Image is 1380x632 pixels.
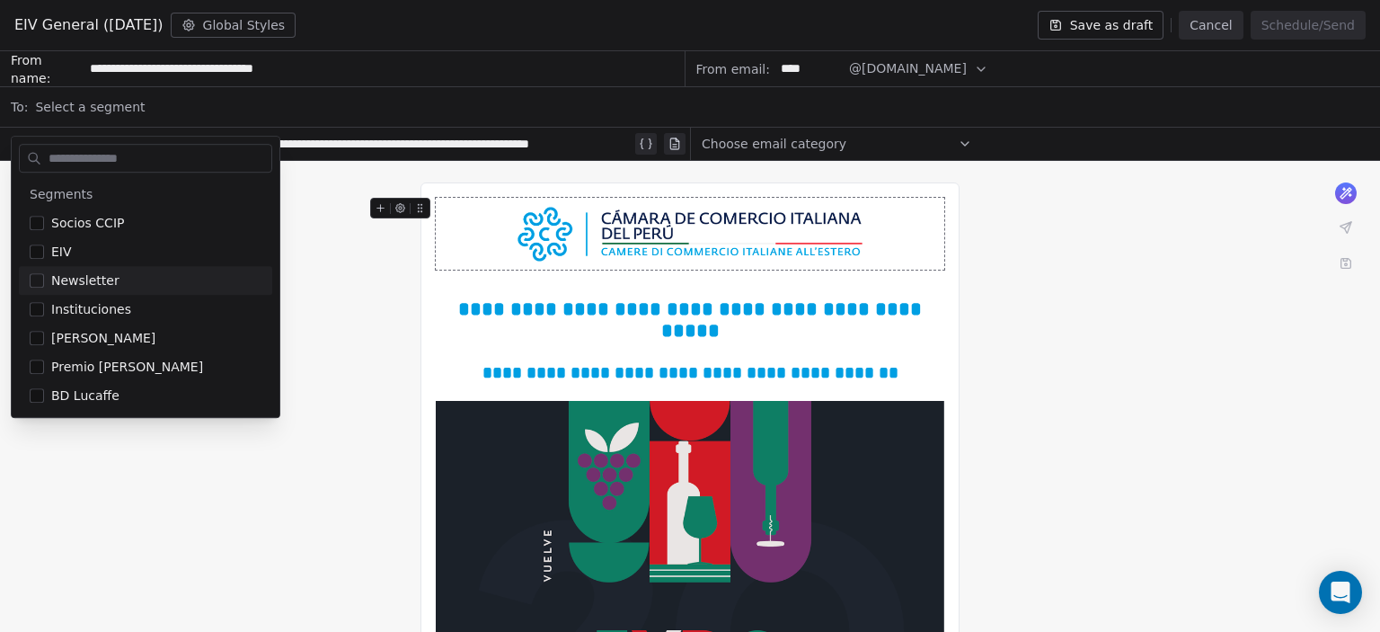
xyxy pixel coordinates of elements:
button: Schedule/Send [1251,11,1366,40]
span: BD Lucaffe [51,387,119,405]
div: Suggestions [19,180,272,410]
span: Choose email category [702,135,846,153]
span: Select a segment [35,98,145,116]
span: EIV General ([DATE]) [14,14,164,36]
span: Socios CCIP [51,214,124,232]
span: Newsletter [51,271,119,289]
span: Subject: [11,135,62,158]
span: From name: [11,51,83,87]
span: Instituciones [51,300,131,318]
span: From email: [696,60,770,78]
span: EIV [51,243,72,261]
span: To: [11,98,28,116]
button: Save as draft [1038,11,1164,40]
span: @[DOMAIN_NAME] [849,59,967,78]
span: [PERSON_NAME] [51,329,155,347]
span: Premio [PERSON_NAME] [51,358,203,376]
button: Cancel [1179,11,1243,40]
span: Segments [30,185,93,203]
button: Global Styles [171,13,296,38]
